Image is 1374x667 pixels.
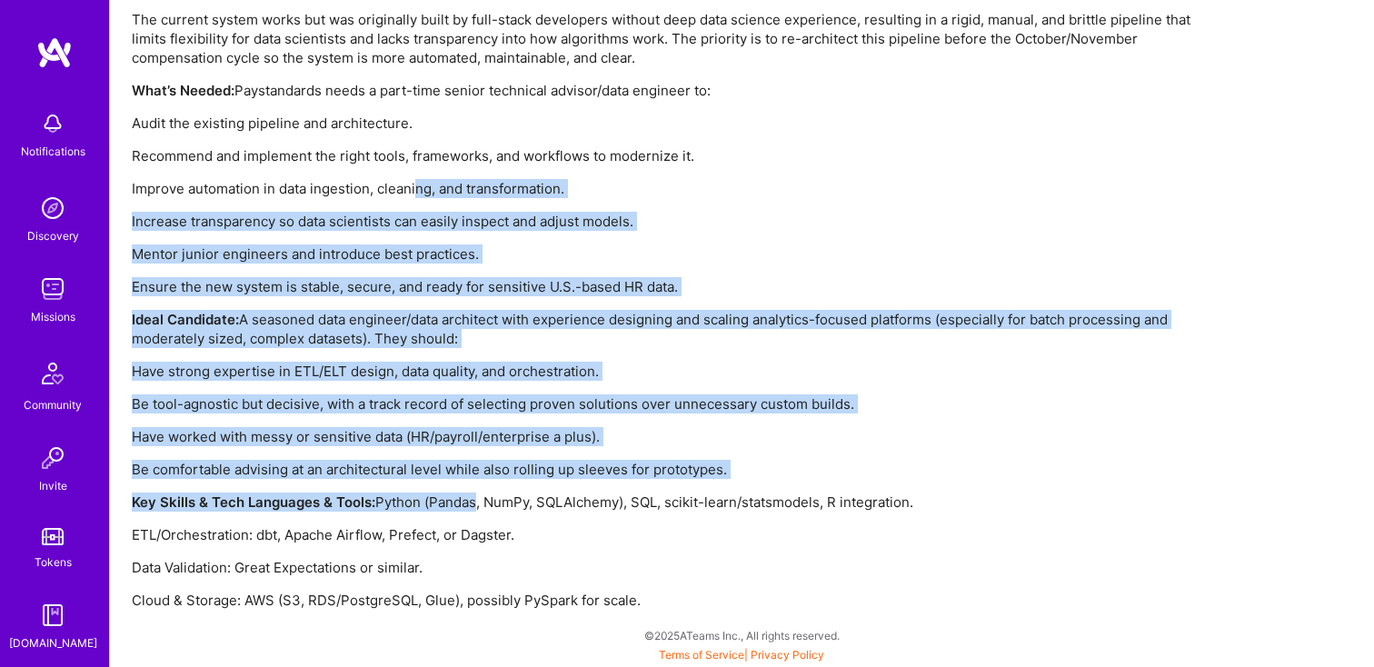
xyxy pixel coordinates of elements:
[132,179,1222,198] p: Improve automation in data ingestion, cleaning, and transformation.
[132,82,234,99] strong: What’s Needed:
[132,212,1222,231] p: Increase transparency so data scientists can easily inspect and adjust models.
[36,36,73,69] img: logo
[132,114,1222,133] p: Audit the existing pipeline and architecture.
[132,81,1222,100] p: Paystandards needs a part-time senior technical advisor/data engineer to:
[109,612,1374,658] div: © 2025 ATeams Inc., All rights reserved.
[21,142,85,161] div: Notifications
[132,146,1222,165] p: Recommend and implement the right tools, frameworks, and workflows to modernize it.
[132,493,375,511] strong: Key Skills & Tech Languages & Tools:
[35,271,71,307] img: teamwork
[132,394,1222,413] p: Be tool-agnostic but decisive, with a track record of selecting proven solutions over unnecessary...
[132,10,1222,67] p: The current system works but was originally built by full-stack developers without deep data scie...
[31,352,75,395] img: Community
[132,277,1222,296] p: Ensure the new system is stable, secure, and ready for sensitive U.S.-based HR data.
[132,558,1222,577] p: Data Validation: Great Expectations or similar.
[35,105,71,142] img: bell
[42,528,64,545] img: tokens
[132,362,1222,381] p: Have strong expertise in ETL/ELT design, data quality, and orchestration.
[132,460,1222,479] p: Be comfortable advising at an architectural level while also rolling up sleeves for prototypes.
[132,310,1222,348] p: A seasoned data engineer/data architect with experience designing and scaling analytics-focused p...
[35,190,71,226] img: discovery
[27,226,79,245] div: Discovery
[132,493,1222,512] p: Python (Pandas, NumPy, SQLAlchemy), SQL, scikit-learn/statsmodels, R integration.
[751,648,824,662] a: Privacy Policy
[132,525,1222,544] p: ETL/Orchestration: dbt, Apache Airflow, Prefect, or Dagster.
[9,633,97,652] div: [DOMAIN_NAME]
[132,244,1222,264] p: Mentor junior engineers and introduce best practices.
[31,307,75,326] div: Missions
[659,648,744,662] a: Terms of Service
[35,440,71,476] img: Invite
[659,648,824,662] span: |
[35,553,72,572] div: Tokens
[132,591,1222,610] p: Cloud & Storage: AWS (S3, RDS/PostgreSQL, Glue), possibly PySpark for scale.
[132,427,1222,446] p: Have worked with messy or sensitive data (HR/payroll/enterprise a plus).
[35,597,71,633] img: guide book
[132,311,239,328] strong: Ideal Candidate:
[24,395,82,414] div: Community
[39,476,67,495] div: Invite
